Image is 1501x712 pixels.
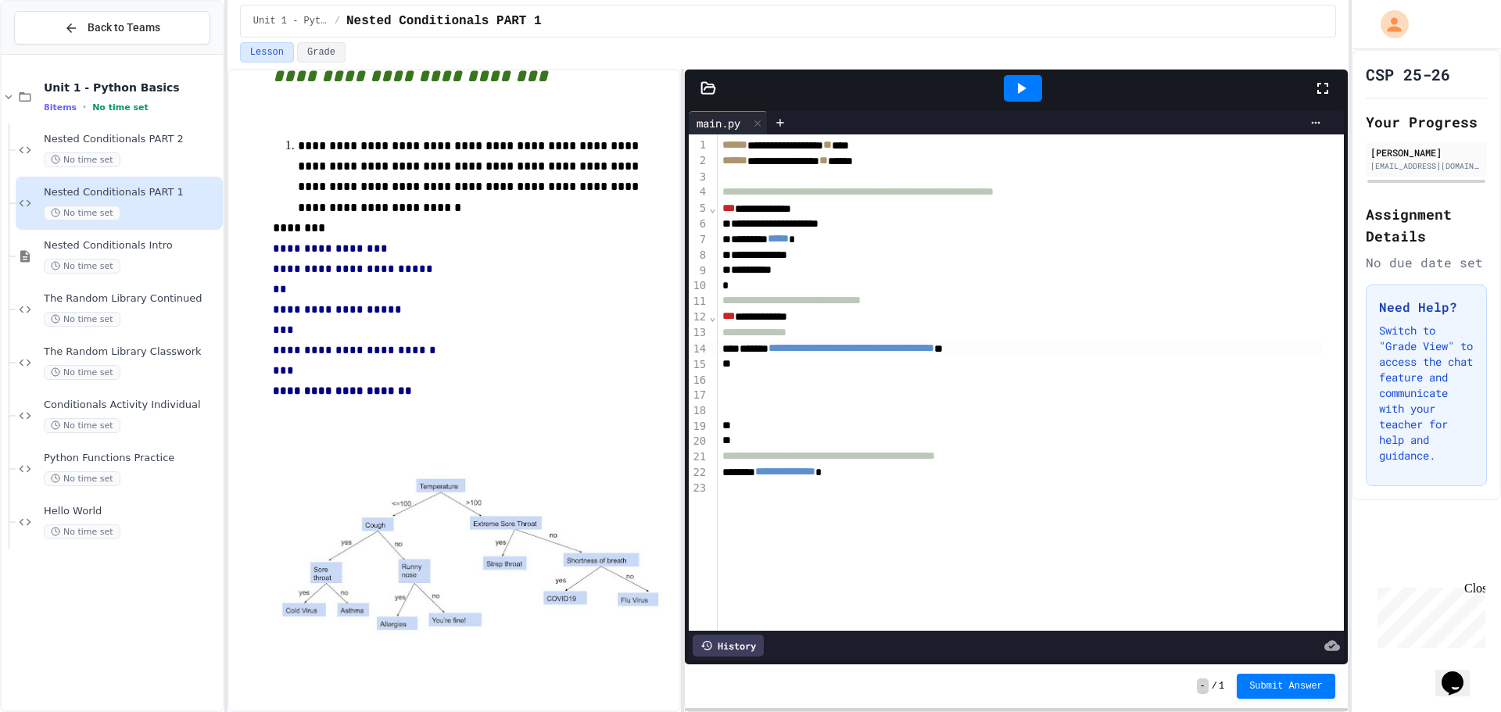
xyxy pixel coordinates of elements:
[1366,203,1487,247] h2: Assignment Details
[44,312,120,327] span: No time set
[689,138,708,153] div: 1
[689,481,708,496] div: 23
[689,325,708,341] div: 13
[689,232,708,248] div: 7
[44,418,120,433] span: No time set
[689,342,708,357] div: 14
[44,452,220,465] span: Python Functions Practice
[689,449,708,465] div: 21
[1370,145,1482,159] div: [PERSON_NAME]
[1219,680,1224,692] span: 1
[689,465,708,481] div: 22
[6,6,108,99] div: Chat with us now!Close
[1366,63,1450,85] h1: CSP 25-26
[1249,680,1323,692] span: Submit Answer
[44,524,120,539] span: No time set
[689,263,708,279] div: 9
[693,635,764,657] div: History
[1435,649,1485,696] iframe: chat widget
[689,216,708,232] div: 6
[44,152,120,167] span: No time set
[44,186,220,199] span: Nested Conditionals PART 1
[44,239,220,252] span: Nested Conditionals Intro
[253,15,328,27] span: Unit 1 - Python Basics
[83,101,86,113] span: •
[689,278,708,294] div: 10
[689,294,708,309] div: 11
[1237,674,1335,699] button: Submit Answer
[335,15,340,27] span: /
[708,310,716,323] span: Fold line
[689,309,708,325] div: 12
[1212,680,1217,692] span: /
[708,202,716,214] span: Fold line
[689,419,708,435] div: 19
[44,259,120,274] span: No time set
[689,248,708,263] div: 8
[689,403,708,419] div: 18
[1197,678,1209,694] span: -
[689,388,708,403] div: 17
[1379,298,1474,317] h3: Need Help?
[44,81,220,95] span: Unit 1 - Python Basics
[1371,581,1485,648] iframe: chat widget
[14,11,210,45] button: Back to Teams
[297,42,346,63] button: Grade
[44,505,220,518] span: Hello World
[44,399,220,412] span: Conditionals Activity Individual
[44,133,220,146] span: Nested Conditionals PART 2
[689,111,768,134] div: main.py
[1364,6,1413,42] div: My Account
[44,102,77,113] span: 8 items
[689,115,748,131] div: main.py
[1379,323,1474,463] p: Switch to "Grade View" to access the chat feature and communicate with your teacher for help and ...
[1366,111,1487,133] h2: Your Progress
[689,184,708,200] div: 4
[44,471,120,486] span: No time set
[689,373,708,388] div: 16
[44,365,120,380] span: No time set
[88,20,160,36] span: Back to Teams
[1366,253,1487,272] div: No due date set
[44,206,120,220] span: No time set
[44,345,220,359] span: The Random Library Classwork
[689,153,708,169] div: 2
[1370,160,1482,172] div: [EMAIL_ADDRESS][DOMAIN_NAME]
[689,201,708,216] div: 5
[689,170,708,185] div: 3
[689,434,708,449] div: 20
[240,42,294,63] button: Lesson
[44,292,220,306] span: The Random Library Continued
[689,357,708,373] div: 15
[346,12,542,30] span: Nested Conditionals PART 1
[92,102,149,113] span: No time set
